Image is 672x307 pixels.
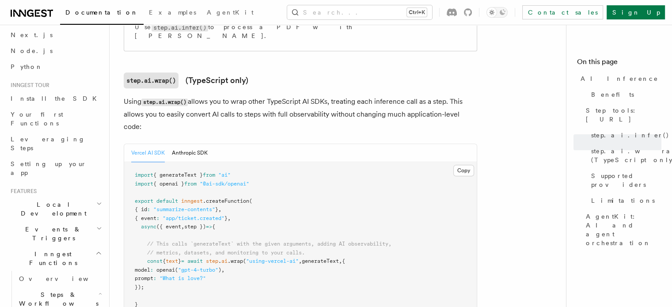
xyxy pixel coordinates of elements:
a: AgentKit: AI and agent orchestration [582,208,661,251]
a: Python [7,59,104,75]
span: inngest [181,198,203,204]
a: step.ai.infer() [588,127,661,143]
span: : [147,206,150,212]
span: , [181,224,184,230]
span: Benefits [591,90,634,99]
code: step.ai.infer() [152,23,208,31]
span: generateText [302,258,339,264]
span: step.ai.infer() [591,131,669,140]
a: step.ai.wrap()(TypeScript only) [124,72,248,88]
span: { [212,224,215,230]
a: Contact sales [522,5,603,19]
span: { id [135,206,147,212]
span: Inngest tour [7,82,49,89]
span: ) [218,267,221,273]
span: ( [243,258,246,264]
span: Step tools: [URL] [586,106,661,124]
a: Next.js [7,27,104,43]
a: Examples [144,3,201,24]
span: import [135,181,153,187]
span: AI Inference [581,74,658,83]
span: Node.js [11,47,53,54]
span: Inngest Functions [7,250,95,267]
span: import [135,172,153,178]
button: Local Development [7,197,104,221]
span: { [342,258,345,264]
a: AgentKit [201,3,259,24]
a: Install the SDK [7,91,104,106]
span: } [178,258,181,264]
span: AgentKit [207,9,254,16]
a: Node.js [7,43,104,59]
a: Benefits [588,87,661,102]
span: export [135,198,153,204]
span: model [135,267,150,273]
p: Using allows you to wrap other TypeScript AI SDKs, treating each inference call as a step. This a... [124,95,477,133]
a: Overview [15,271,104,287]
span: "@ai-sdk/openai" [200,181,249,187]
span: { openai } [153,181,184,187]
span: // metrics, datasets, and monitoring to your calls. [147,250,305,256]
span: await [187,258,203,264]
span: "ai" [218,172,231,178]
span: Overview [19,275,110,282]
span: : [153,275,156,281]
span: ( [249,198,252,204]
code: step.ai.wrap() [141,99,188,106]
a: Supported providers [588,168,661,193]
span: Python [11,63,43,70]
kbd: Ctrl+K [407,8,427,17]
span: const [147,258,163,264]
span: openai [156,267,175,273]
span: "summarize-contents" [153,206,215,212]
span: ( [175,267,178,273]
span: default [156,198,178,204]
span: , [218,206,221,212]
a: Documentation [60,3,144,25]
span: Your first Functions [11,111,63,127]
span: step [206,258,218,264]
button: Events & Triggers [7,221,104,246]
h4: On this page [577,57,661,71]
a: step.ai.wrap() (TypeScript only) [588,143,661,168]
span: Examples [149,9,196,16]
button: Vercel AI SDK [131,144,165,162]
span: prompt [135,275,153,281]
span: = [181,258,184,264]
span: Local Development [7,200,96,218]
span: from [203,172,215,178]
a: Your first Functions [7,106,104,131]
span: "gpt-4-turbo" [178,267,218,273]
button: Copy [453,165,474,176]
span: => [206,224,212,230]
a: Step tools: [URL] [582,102,661,127]
span: text [166,258,178,264]
span: Leveraging Steps [11,136,85,152]
span: // This calls `generateText` with the given arguments, adding AI observability, [147,241,391,247]
span: "using-vercel-ai" [246,258,299,264]
span: : [156,215,159,221]
span: Setting up your app [11,160,87,176]
span: Next.js [11,31,53,38]
span: { generateText } [153,172,203,178]
button: Anthropic SDK [172,144,208,162]
button: Search...Ctrl+K [287,5,432,19]
span: AgentKit: AI and agent orchestration [586,212,661,247]
span: , [228,215,231,221]
button: Inngest Functions [7,246,104,271]
span: step }) [184,224,206,230]
span: Events & Triggers [7,225,96,243]
code: step.ai.wrap() [124,72,178,88]
span: Features [7,188,37,195]
span: "What is love?" [159,275,206,281]
span: .createFunction [203,198,249,204]
a: Limitations [588,193,661,208]
span: } [224,215,228,221]
span: , [339,258,342,264]
span: { [163,258,166,264]
span: } [215,206,218,212]
span: ai [221,258,228,264]
span: }); [135,284,144,290]
span: , [221,267,224,273]
span: Supported providers [591,171,661,189]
